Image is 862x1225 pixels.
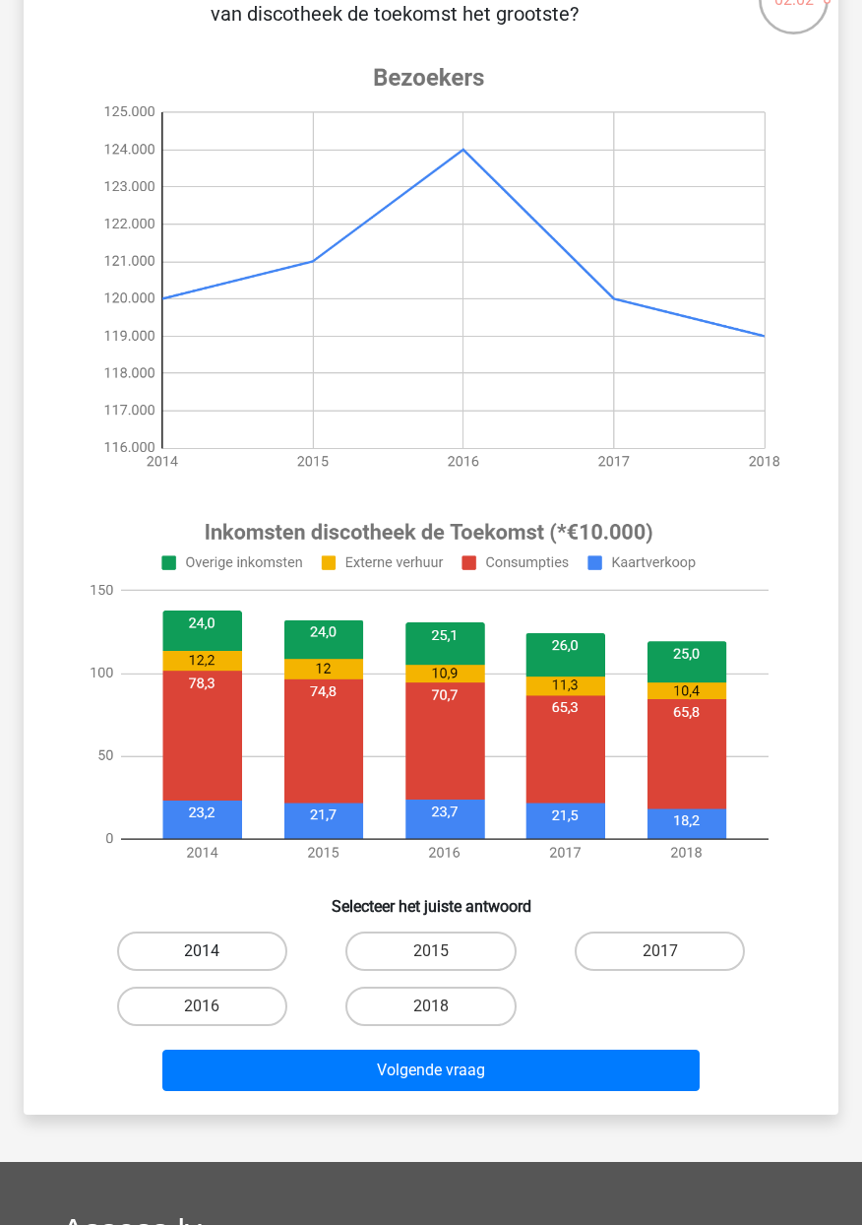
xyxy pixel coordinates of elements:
[117,932,287,971] label: 2014
[345,987,516,1026] label: 2018
[55,881,807,916] h6: Selecteer het juiste antwoord
[575,932,745,971] label: 2017
[117,987,287,1026] label: 2016
[162,1050,700,1091] button: Volgende vraag
[345,932,516,971] label: 2015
